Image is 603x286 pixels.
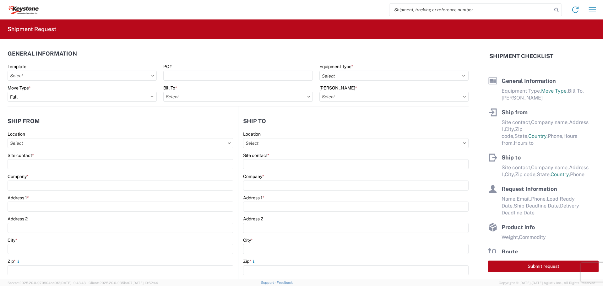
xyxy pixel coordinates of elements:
[531,119,569,125] span: Company name,
[502,165,531,170] span: Site contact,
[8,237,17,243] label: City
[8,138,233,148] input: Select
[243,131,261,137] label: Location
[243,138,469,148] input: Select
[499,280,595,286] span: Copyright © [DATE]-[DATE] Agistix Inc., All Rights Reserved
[502,78,556,84] span: General Information
[502,154,521,161] span: Ship to
[528,133,548,139] span: Country,
[537,171,551,177] span: State,
[502,119,531,125] span: Site contact,
[8,25,56,33] h2: Shipment Request
[8,195,29,201] label: Address 1
[551,171,570,177] span: Country,
[243,216,263,222] label: Address 2
[60,281,86,285] span: [DATE] 10:43:43
[8,71,157,81] input: Select
[163,64,172,69] label: PO#
[8,216,28,222] label: Address 2
[8,64,26,69] label: Template
[163,85,177,91] label: Bill To
[570,171,584,177] span: Phone
[243,195,264,201] label: Address 1
[502,95,543,101] span: [PERSON_NAME]
[8,51,77,57] h2: General Information
[531,196,547,202] span: Phone,
[133,281,158,285] span: [DATE] 10:52:44
[8,131,25,137] label: Location
[243,153,269,158] label: Site contact
[319,64,353,69] label: Equipment Type
[548,133,563,139] span: Phone,
[519,234,546,240] span: Commodity
[502,186,557,192] span: Request Information
[8,85,31,91] label: Move Type
[502,196,517,202] span: Name,
[319,92,469,102] input: Select
[515,171,537,177] span: Zip code,
[514,140,534,146] span: Hours to
[488,261,599,272] button: Submit request
[489,52,553,60] h2: Shipment Checklist
[243,258,256,264] label: Zip
[514,203,560,209] span: Ship Deadline Date,
[505,126,515,132] span: City,
[8,258,21,264] label: Zip
[243,118,266,124] h2: Ship to
[514,133,528,139] span: State,
[243,237,253,243] label: City
[502,109,528,116] span: Ship from
[277,281,293,284] a: Feedback
[389,4,552,16] input: Shipment, tracking or reference number
[568,88,584,94] span: Bill To,
[531,165,569,170] span: Company name,
[8,281,86,285] span: Server: 2025.20.0-970904bc0f3
[502,248,518,255] span: Route
[517,196,531,202] span: Email,
[502,88,541,94] span: Equipment Type,
[8,153,34,158] label: Site contact
[8,118,40,124] h2: Ship from
[261,281,277,284] a: Support
[319,85,357,91] label: [PERSON_NAME]
[163,92,312,102] input: Select
[243,174,264,179] label: Company
[8,174,29,179] label: Company
[502,224,535,230] span: Product info
[541,88,568,94] span: Move Type,
[505,171,515,177] span: City,
[502,234,519,240] span: Weight,
[89,281,158,285] span: Client: 2025.20.0-035ba07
